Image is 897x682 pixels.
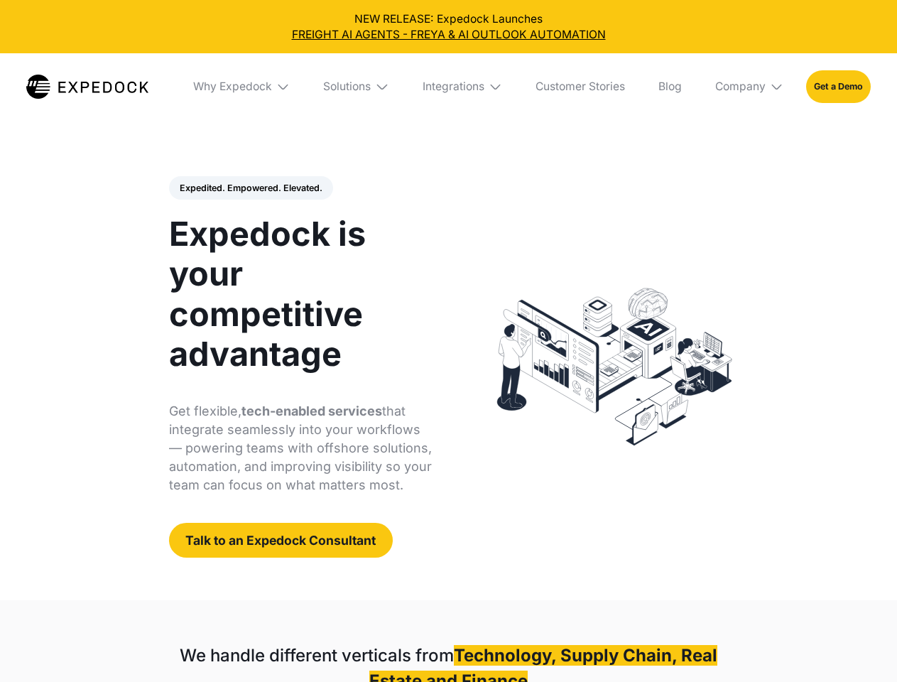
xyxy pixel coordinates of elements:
div: NEW RELEASE: Expedock Launches [11,11,886,43]
strong: tech-enabled services [241,404,382,418]
strong: We handle different verticals from [180,645,454,666]
a: Talk to an Expedock Consultant [169,523,393,558]
h1: Expedock is your competitive advantage [169,214,433,374]
div: Integrations [411,53,513,120]
div: Why Expedock [193,80,272,94]
div: Company [715,80,766,94]
a: Blog [647,53,692,120]
div: Solutions [312,53,401,120]
a: FREIGHT AI AGENTS - FREYA & AI OUTLOOK AUTOMATION [11,27,886,43]
div: Why Expedock [182,53,301,120]
div: Integrations [423,80,484,94]
a: Get a Demo [806,70,871,102]
div: Company [704,53,795,120]
iframe: Chat Widget [826,614,897,682]
p: Get flexible, that integrate seamlessly into your workflows — powering teams with offshore soluti... [169,402,433,494]
div: Solutions [323,80,371,94]
a: Customer Stories [524,53,636,120]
